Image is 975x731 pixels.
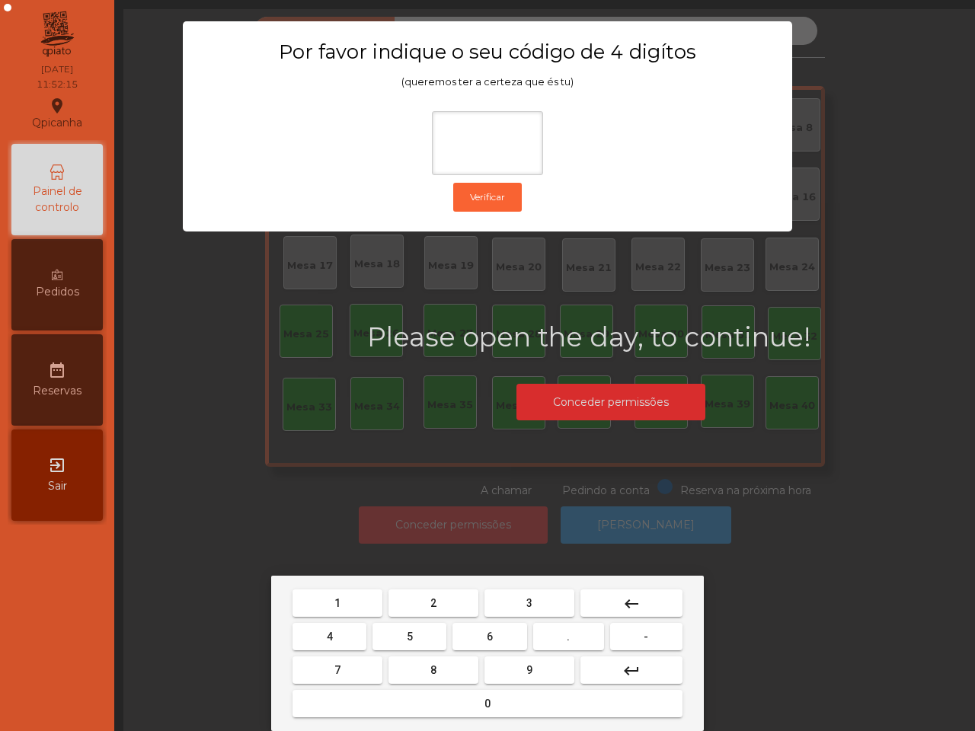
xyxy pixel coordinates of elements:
button: 3 [484,589,574,617]
button: 9 [484,656,574,684]
h3: Por favor indique o seu código de 4 digítos [213,40,762,64]
span: 1 [334,597,340,609]
span: 4 [327,630,333,643]
button: 2 [388,589,478,617]
button: - [610,623,682,650]
mat-icon: keyboard_return [622,662,641,680]
span: 6 [487,630,493,643]
button: Verificar [453,183,522,212]
span: 5 [407,630,413,643]
span: . [567,630,570,643]
span: 0 [484,697,491,710]
button: 7 [292,656,382,684]
button: 0 [292,690,682,717]
button: . [533,623,604,650]
span: (queremos ter a certeza que és tu) [401,76,574,88]
button: 4 [292,623,366,650]
button: 5 [372,623,446,650]
span: 7 [334,664,340,676]
span: 9 [526,664,532,676]
button: 8 [388,656,478,684]
mat-icon: keyboard_backspace [622,595,641,613]
span: 3 [526,597,532,609]
button: 6 [452,623,526,650]
button: 1 [292,589,382,617]
span: 8 [430,664,436,676]
span: - [644,630,648,643]
span: 2 [430,597,436,609]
